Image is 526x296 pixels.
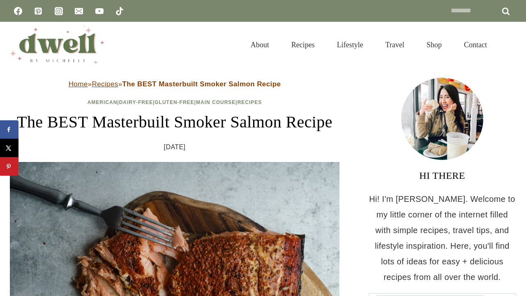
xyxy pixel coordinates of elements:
nav: Primary Navigation [240,30,498,59]
a: YouTube [91,3,108,19]
a: Email [71,3,87,19]
button: View Search Form [502,38,516,52]
span: » » [69,80,281,88]
h3: HI THERE [368,168,516,183]
a: Recipes [280,30,326,59]
time: [DATE] [164,141,186,153]
a: About [240,30,280,59]
p: Hi! I'm [PERSON_NAME]. Welcome to my little corner of the internet filled with simple recipes, tr... [368,191,516,285]
a: Contact [453,30,498,59]
a: Travel [374,30,415,59]
a: Facebook [10,3,26,19]
span: | | | | [88,99,262,105]
img: DWELL by michelle [10,26,104,64]
strong: The BEST Masterbuilt Smoker Salmon Recipe [122,80,281,88]
a: Instagram [51,3,67,19]
a: Recipes [92,80,118,88]
a: Home [69,80,88,88]
a: Gluten-Free [155,99,194,105]
a: American [88,99,118,105]
a: Lifestyle [326,30,374,59]
a: Dairy-Free [119,99,153,105]
h1: The BEST Masterbuilt Smoker Salmon Recipe [10,110,339,134]
a: Main Course [196,99,235,105]
a: Shop [415,30,453,59]
a: Pinterest [30,3,46,19]
a: Recipes [238,99,262,105]
a: TikTok [111,3,128,19]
